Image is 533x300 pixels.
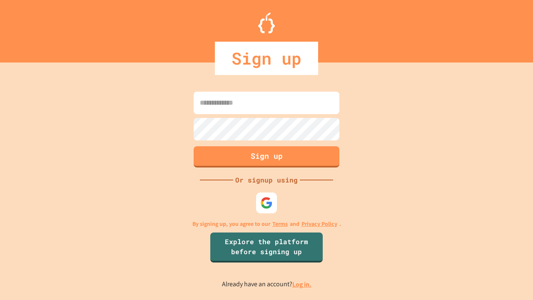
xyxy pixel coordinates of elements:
[292,280,311,289] a: Log in.
[210,232,323,262] a: Explore the platform before signing up
[260,197,273,209] img: google-icon.svg
[233,175,300,185] div: Or signup using
[215,42,318,75] div: Sign up
[258,12,275,33] img: Logo.svg
[222,279,311,290] p: Already have an account?
[194,146,339,167] button: Sign up
[301,220,337,228] a: Privacy Policy
[192,220,341,228] p: By signing up, you agree to our and .
[272,220,288,228] a: Terms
